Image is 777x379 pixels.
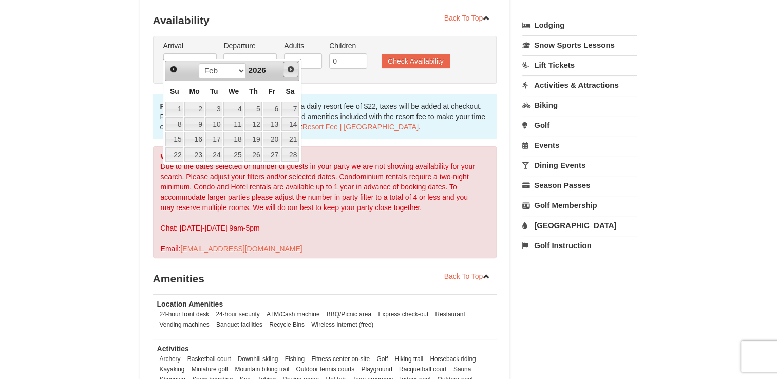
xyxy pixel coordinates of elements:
a: 9 [184,117,204,131]
li: Miniature golf [189,364,231,374]
a: 26 [244,147,262,162]
a: 1 [165,102,183,116]
a: 11 [223,117,243,131]
a: 24 [205,147,223,162]
li: 24-hour front desk [157,309,212,319]
a: Back To Top [438,10,497,26]
a: Back To Top [438,269,497,284]
li: Recycle Bins [267,319,307,330]
span: Tuesday [210,87,218,96]
li: Outdoor tennis courts [294,364,357,374]
h3: Availability [153,10,497,31]
li: ATM/Cash machine [264,309,323,319]
a: Prev [166,62,181,77]
li: Mountain biking trail [232,364,292,374]
a: 13 [263,117,280,131]
a: Activities & Attractions [522,75,637,94]
span: Sunday [170,87,179,96]
span: Friday [268,87,275,96]
span: Saturday [286,87,295,96]
a: Snow Sports Lessons [522,35,637,54]
a: 27 [263,147,280,162]
a: 18 [223,132,243,146]
a: 19 [244,132,262,146]
a: [GEOGRAPHIC_DATA] [522,216,637,235]
a: 21 [281,132,299,146]
li: BBQ/Picnic area [324,309,374,319]
li: Basketball court [185,354,234,364]
span: 2026 [248,66,266,74]
li: Restaurant [432,309,467,319]
li: Vending machines [157,319,212,330]
a: 14 [281,117,299,131]
strong: Please note: [160,102,202,110]
a: 16 [184,132,204,146]
a: 10 [205,117,223,131]
li: Playground [359,364,395,374]
li: Archery [157,354,183,364]
strong: Location Amenities [157,300,223,308]
span: Thursday [249,87,258,96]
a: 6 [263,102,280,116]
a: 7 [281,102,299,116]
strong: We are sorry! [161,152,206,160]
button: Check Availability [382,54,450,68]
a: Season Passes [522,176,637,195]
a: Lift Tickets [522,55,637,74]
a: Biking [522,96,637,115]
h3: Amenities [153,269,497,289]
li: Fishing [282,354,307,364]
div: the nightly rates below include a daily resort fee of $22, taxes will be added at checkout. For m... [153,94,497,139]
a: 20 [263,132,280,146]
label: Departure [223,41,277,51]
a: 4 [223,102,243,116]
span: Monday [189,87,200,96]
li: Downhill skiing [235,354,281,364]
a: 3 [205,102,223,116]
li: Express check-out [375,309,431,319]
li: Racquetball court [396,364,449,374]
span: Prev [169,65,178,73]
a: Golf Membership [522,196,637,215]
li: Golf [374,354,390,364]
label: Adults [284,41,322,51]
li: Sauna [451,364,473,374]
div: Due to the dates selected or number of guests in your party we are not showing availability for y... [153,146,497,258]
a: Next [283,62,298,77]
a: 12 [244,117,262,131]
a: 23 [184,147,204,162]
a: 17 [205,132,223,146]
li: Fitness center on-site [309,354,372,364]
li: Hiking trail [392,354,426,364]
span: Next [287,65,295,73]
a: 22 [165,147,183,162]
a: Resort Fee | [GEOGRAPHIC_DATA] [302,123,419,131]
strong: Activities [157,345,189,353]
a: 5 [244,102,262,116]
li: 24-hour security [213,309,262,319]
li: Banquet facilities [214,319,265,330]
label: Arrival [163,41,217,51]
a: 25 [223,147,243,162]
a: 2 [184,102,204,116]
a: Lodging [522,16,637,34]
a: Golf Instruction [522,236,637,255]
a: 15 [165,132,183,146]
a: Dining Events [522,156,637,175]
a: [EMAIL_ADDRESS][DOMAIN_NAME] [180,244,302,253]
a: 28 [281,147,299,162]
a: Events [522,136,637,155]
span: Wednesday [229,87,239,96]
a: Golf [522,116,637,135]
li: Wireless Internet (free) [309,319,376,330]
li: Kayaking [157,364,187,374]
li: Horseback riding [427,354,478,364]
a: 8 [165,117,183,131]
label: Children [329,41,367,51]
